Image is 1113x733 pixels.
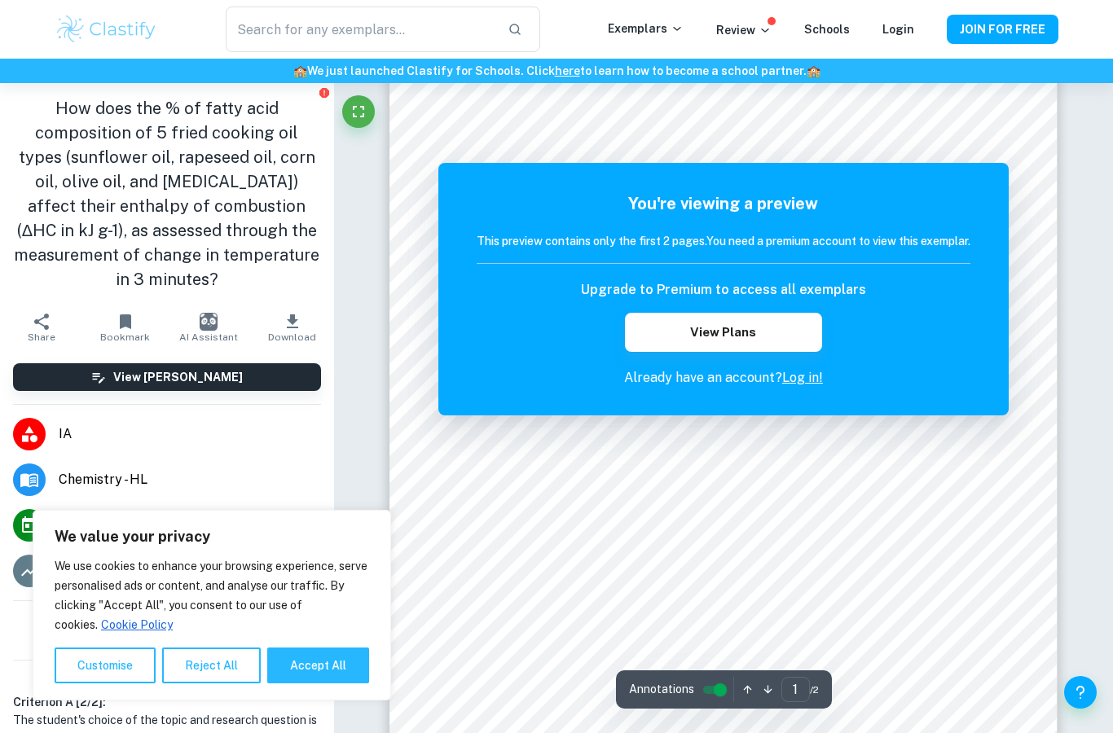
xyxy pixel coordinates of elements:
img: AI Assistant [200,313,218,331]
a: Log in! [782,370,823,385]
span: Bookmark [100,331,150,343]
span: Share [28,331,55,343]
a: Login [882,23,914,36]
button: Fullscreen [342,95,375,128]
button: Reject All [162,647,261,683]
span: 🏫 [293,64,307,77]
a: Cookie Policy [100,617,174,632]
span: AI Assistant [179,331,238,343]
h6: Criterion A [ 2 / 2 ]: [13,693,321,711]
button: Accept All [267,647,369,683]
h6: Upgrade to Premium to access all exemplars [581,280,866,300]
button: Customise [55,647,156,683]
p: We value your privacy [55,527,369,546]
button: AI Assistant [167,305,250,350]
button: Bookmark [83,305,166,350]
button: Help and Feedback [1064,676,1097,709]
span: Chemistry - HL [59,470,321,489]
p: Exemplars [608,20,684,37]
button: Report issue [319,86,331,99]
h1: How does the % of fatty acid composition of 5 fried cooking oil types (sunflower oil, rapeseed oi... [13,96,321,292]
span: IA [59,424,321,444]
button: Download [250,305,333,350]
a: Schools [804,23,850,36]
button: JOIN FOR FREE [947,15,1058,44]
span: 🏫 [807,64,820,77]
a: here [555,64,580,77]
p: We use cookies to enhance your browsing experience, serve personalised ads or content, and analys... [55,556,369,634]
span: / 2 [810,683,819,697]
h6: This preview contains only the first 2 pages. You need a premium account to view this exemplar. [477,232,970,250]
input: Search for any exemplars... [226,7,495,52]
button: View [PERSON_NAME] [13,363,321,391]
h6: View [PERSON_NAME] [113,368,243,386]
img: Clastify logo [55,13,158,46]
h6: Examiner's summary [7,667,328,687]
h5: You're viewing a preview [477,191,970,216]
p: Already have an account? [477,368,970,388]
button: View Plans [625,313,822,352]
span: Download [268,331,316,343]
h6: We just launched Clastify for Schools. Click to learn how to become a school partner. [3,62,1110,80]
div: We value your privacy [33,510,391,700]
p: Review [716,21,772,39]
span: Annotations [629,681,694,698]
